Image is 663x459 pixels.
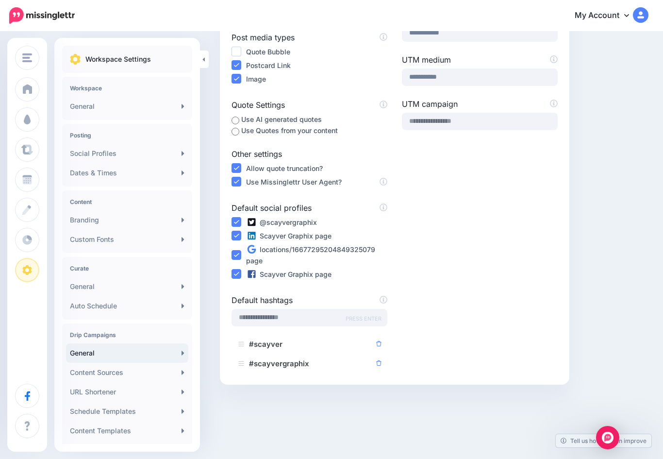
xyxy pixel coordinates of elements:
[232,148,387,160] label: Other settings
[556,434,651,447] a: Tell us how we can improve
[596,426,619,449] div: Open Intercom Messenger
[70,85,184,92] h4: Workspace
[232,294,387,306] label: Default hashtags
[246,60,291,71] label: Postcard Link
[70,54,81,65] img: settings.png
[66,144,188,163] a: Social Profiles
[85,53,151,65] p: Workspace Settings
[246,46,290,57] label: Quote Bubble
[70,198,184,205] h4: Content
[9,7,75,24] img: Missinglettr
[237,357,381,369] a: #scayvergraphix
[66,296,188,316] a: Auto Schedule
[66,277,188,296] a: General
[246,244,387,266] label: locations/16677295204849325079 page
[246,269,331,280] label: Scayver Graphix page
[70,265,184,272] h4: Curate
[66,421,188,441] a: Content Templates
[246,217,317,228] label: @scayvergraphix
[346,313,381,325] span: PRESS ENTER
[66,343,188,363] a: General
[232,99,387,111] label: Quote Settings
[22,53,32,62] img: menu.png
[246,230,331,241] label: Scayver Graphix page
[66,210,188,230] a: Branding
[249,357,375,370] span: #scayvergraphix
[70,331,184,339] h4: Drip Campaigns
[402,98,558,110] label: UTM campaign
[246,163,323,174] label: Allow quote truncation?
[66,382,188,402] a: URL Shortener
[241,125,338,136] label: Use Quotes from your content
[232,202,387,214] label: Default social profiles
[565,4,648,28] a: My Account
[66,363,188,382] a: Content Sources
[246,73,266,85] label: Image
[70,132,184,139] h4: Posting
[66,230,188,249] a: Custom Fonts
[66,402,188,421] a: Schedule Templates
[66,97,188,116] a: General
[66,163,188,183] a: Dates & Times
[232,32,387,43] label: Post media types
[246,176,342,187] label: Use Missinglettr User Agent?
[249,338,375,350] span: #scayver
[237,338,381,350] a: #scayver
[402,54,558,66] label: UTM medium
[241,114,322,125] label: Use AI generated quotes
